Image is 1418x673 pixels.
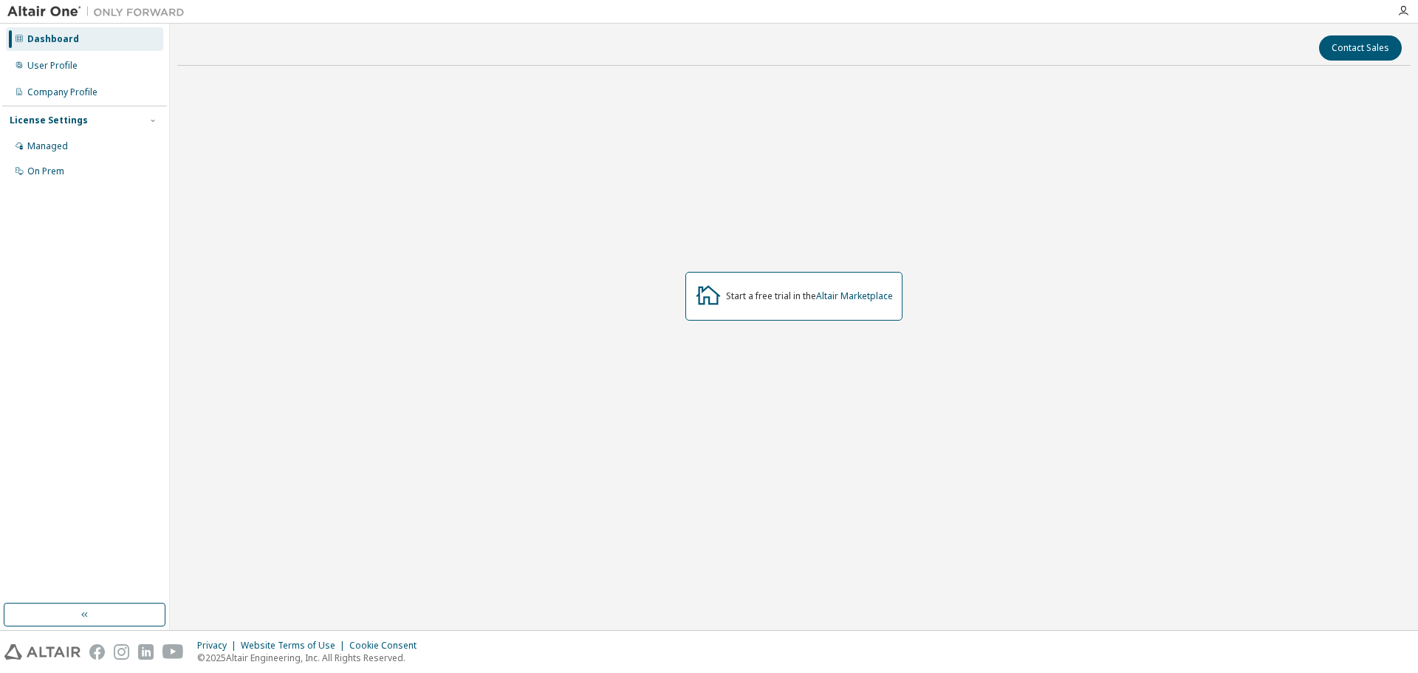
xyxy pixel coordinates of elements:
p: © 2025 Altair Engineering, Inc. All Rights Reserved. [197,652,425,664]
a: Altair Marketplace [816,290,893,302]
div: User Profile [27,60,78,72]
img: youtube.svg [162,644,184,660]
img: linkedin.svg [138,644,154,660]
div: Privacy [197,640,241,652]
div: On Prem [27,165,64,177]
div: Cookie Consent [349,640,425,652]
div: Managed [27,140,68,152]
div: Website Terms of Use [241,640,349,652]
button: Contact Sales [1319,35,1402,61]
img: Altair One [7,4,192,19]
img: instagram.svg [114,644,129,660]
div: Start a free trial in the [726,290,893,302]
div: License Settings [10,115,88,126]
img: facebook.svg [89,644,105,660]
div: Dashboard [27,33,79,45]
img: altair_logo.svg [4,644,81,660]
div: Company Profile [27,86,97,98]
